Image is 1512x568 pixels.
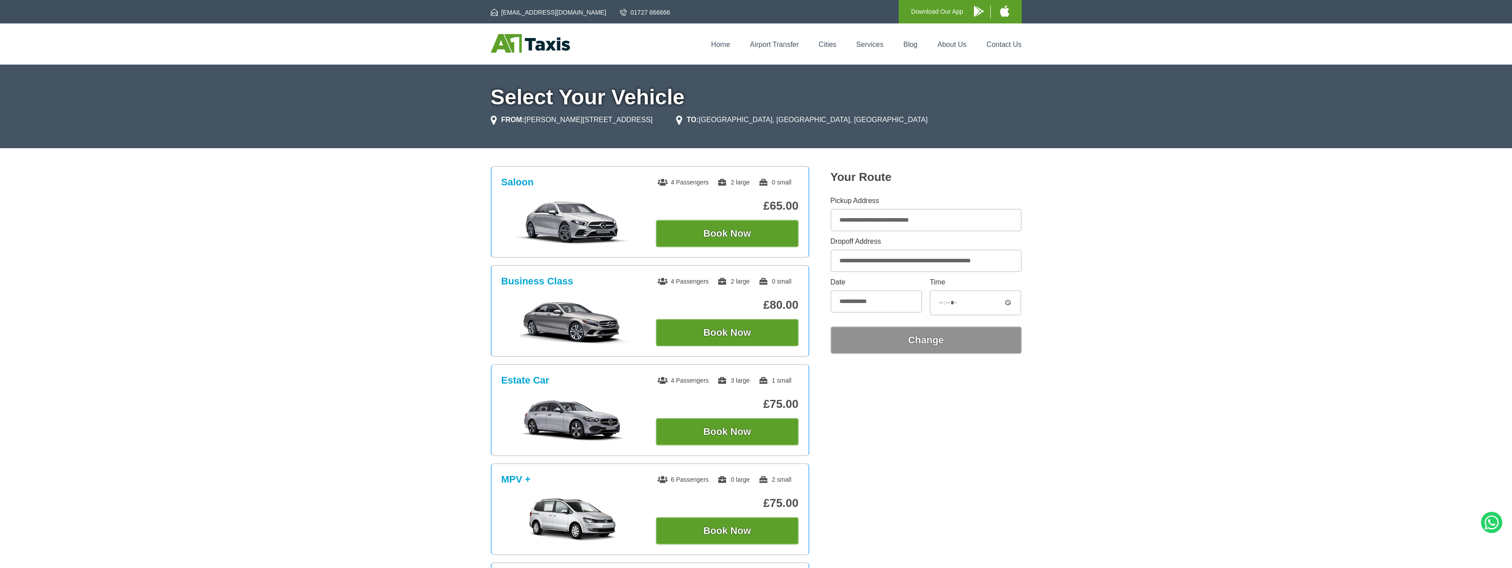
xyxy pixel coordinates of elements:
label: Time [930,279,1021,286]
span: 4 Passengers [658,278,709,285]
label: Date [831,279,922,286]
span: 0 small [758,278,791,285]
span: 3 large [717,377,750,384]
h3: Estate Car [501,375,550,386]
h3: Saloon [501,177,534,188]
h1: Select Your Vehicle [491,87,1022,108]
label: Dropoff Address [831,238,1022,245]
button: Book Now [656,319,799,346]
span: 1 small [758,377,791,384]
label: Pickup Address [831,197,1022,204]
button: Book Now [656,517,799,545]
span: 0 small [758,179,791,186]
strong: FROM: [501,116,524,123]
a: Cities [819,41,836,48]
a: Services [856,41,883,48]
a: 01727 866666 [620,8,670,17]
button: Book Now [656,418,799,445]
a: Home [711,41,730,48]
h3: MPV + [501,474,531,485]
span: 2 large [717,278,750,285]
strong: TO: [687,116,699,123]
a: Airport Transfer [750,41,799,48]
h2: Your Route [831,170,1022,184]
img: Saloon [506,200,639,245]
p: £75.00 [656,397,799,411]
a: Contact Us [986,41,1021,48]
img: A1 Taxis St Albans LTD [491,34,570,53]
span: 2 small [758,476,791,483]
button: Change [831,326,1022,354]
span: 6 Passengers [658,476,709,483]
span: 4 Passengers [658,377,709,384]
li: [PERSON_NAME][STREET_ADDRESS] [491,115,653,125]
a: [EMAIL_ADDRESS][DOMAIN_NAME] [491,8,606,17]
p: £65.00 [656,199,799,213]
p: £75.00 [656,496,799,510]
img: A1 Taxis iPhone App [1000,5,1009,17]
img: Business Class [506,299,639,344]
span: 2 large [717,179,750,186]
span: 0 large [717,476,750,483]
h3: Business Class [501,276,573,287]
a: Blog [903,41,917,48]
button: Book Now [656,220,799,247]
p: £80.00 [656,298,799,312]
a: About Us [938,41,967,48]
img: Estate Car [506,399,639,443]
img: MPV + [506,498,639,542]
span: 4 Passengers [658,179,709,186]
p: Download Our App [911,6,963,17]
img: A1 Taxis Android App [974,6,984,17]
li: [GEOGRAPHIC_DATA], [GEOGRAPHIC_DATA], [GEOGRAPHIC_DATA] [676,115,928,125]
